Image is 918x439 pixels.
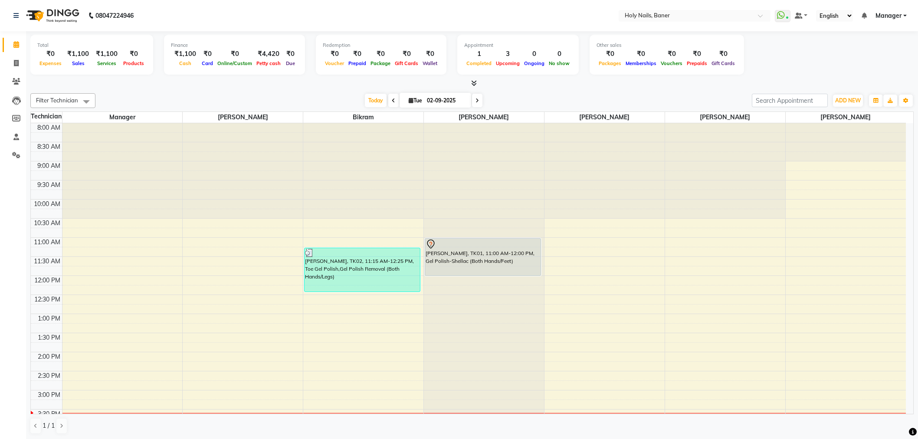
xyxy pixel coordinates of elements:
div: 9:00 AM [36,161,62,170]
span: Filter Technician [36,97,78,104]
div: ₹0 [323,49,346,59]
span: [PERSON_NAME] [183,112,303,123]
div: 2:00 PM [36,352,62,361]
div: 10:30 AM [32,219,62,228]
button: ADD NEW [833,95,863,107]
div: Appointment [464,42,572,49]
div: ₹0 [368,49,393,59]
span: [PERSON_NAME] [424,112,544,123]
span: Bikram [303,112,423,123]
div: ₹0 [346,49,368,59]
div: ₹1,100 [64,49,92,59]
div: [PERSON_NAME], TK01, 11:00 AM-12:00 PM, Gel Polish-Shellac (Both Hands/Feet) [425,239,541,275]
div: 8:30 AM [36,142,62,151]
div: ₹0 [685,49,709,59]
div: ₹0 [420,49,439,59]
div: 3 [494,49,522,59]
div: ₹0 [121,49,146,59]
div: ₹0 [659,49,685,59]
span: [PERSON_NAME] [786,112,906,123]
span: [PERSON_NAME] [665,112,785,123]
span: Completed [464,60,494,66]
div: 10:00 AM [32,200,62,209]
div: 9:30 AM [36,180,62,190]
span: Products [121,60,146,66]
span: Manager [62,112,183,123]
span: Packages [597,60,623,66]
span: 1 / 1 [43,421,55,430]
span: Upcoming [494,60,522,66]
span: Vouchers [659,60,685,66]
div: 1:00 PM [36,314,62,323]
div: 11:30 AM [32,257,62,266]
input: Search Appointment [752,94,828,107]
span: Voucher [323,60,346,66]
span: Online/Custom [215,60,254,66]
span: Prepaids [685,60,709,66]
div: ₹0 [200,49,215,59]
div: Finance [171,42,298,49]
span: Gift Cards [709,60,737,66]
span: Due [284,60,297,66]
span: Tue [407,97,424,104]
span: Wallet [420,60,439,66]
div: Redemption [323,42,439,49]
div: ₹0 [393,49,420,59]
input: 2025-09-02 [424,94,468,107]
div: 12:30 PM [33,295,62,304]
span: Expenses [37,60,64,66]
div: 2:30 PM [36,371,62,380]
div: ₹0 [709,49,737,59]
span: Services [95,60,118,66]
div: ₹0 [283,49,298,59]
div: 1:30 PM [36,333,62,342]
div: 11:00 AM [32,238,62,247]
span: Manager [875,11,902,20]
div: ₹0 [37,49,64,59]
div: 0 [522,49,547,59]
div: ₹0 [623,49,659,59]
span: Today [365,94,387,107]
div: ₹0 [597,49,623,59]
span: Prepaid [346,60,368,66]
span: [PERSON_NAME] [544,112,665,123]
b: 08047224946 [95,3,134,28]
div: Technician [31,112,62,121]
div: 3:00 PM [36,390,62,400]
div: [PERSON_NAME], TK02, 11:15 AM-12:25 PM, Toe Gel Polish,Gel Polish Removal (Both Hands/Legs) [305,248,420,292]
div: Other sales [597,42,737,49]
div: Total [37,42,146,49]
div: ₹4,420 [254,49,283,59]
div: ₹1,100 [171,49,200,59]
div: 8:00 AM [36,123,62,132]
div: 1 [464,49,494,59]
div: 12:00 PM [33,276,62,285]
span: Gift Cards [393,60,420,66]
div: ₹1,100 [92,49,121,59]
span: Memberships [623,60,659,66]
div: ₹0 [215,49,254,59]
span: Petty cash [254,60,283,66]
div: 0 [547,49,572,59]
span: Sales [70,60,87,66]
span: Ongoing [522,60,547,66]
img: logo [22,3,82,28]
span: ADD NEW [835,97,861,104]
span: Card [200,60,215,66]
span: No show [547,60,572,66]
div: 3:30 PM [36,410,62,419]
span: Cash [177,60,193,66]
span: Package [368,60,393,66]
